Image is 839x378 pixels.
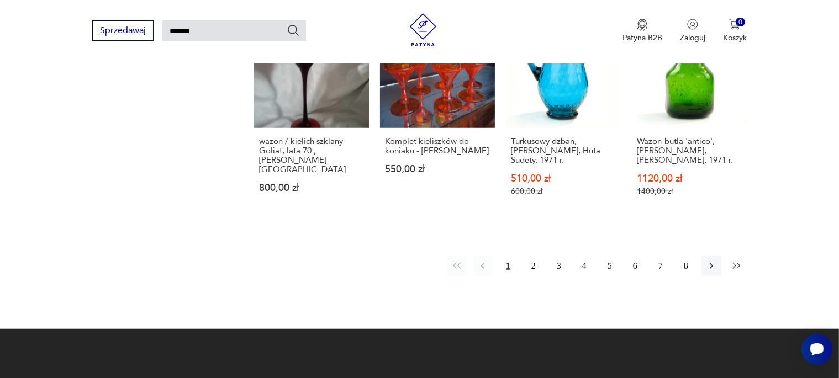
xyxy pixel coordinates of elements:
[549,256,569,276] button: 3
[506,13,621,217] a: SaleKlasykTurkusowy dzban, Zbigniew Horbowy, Huta Sudety, 1971 r.Turkusowy dzban, [PERSON_NAME], ...
[385,164,490,174] p: 550,00 zł
[637,187,742,196] p: 1400,00 zł
[637,174,742,183] p: 1120,00 zł
[736,18,745,27] div: 0
[676,256,696,276] button: 8
[385,137,490,156] h3: Komplet kieliszków do koniaku - [PERSON_NAME]
[723,33,747,43] p: Koszyk
[801,334,832,365] iframe: Smartsupp widget button
[287,24,300,37] button: Szukaj
[632,13,747,217] a: SaleWazon-butla 'antico', Zbigniew Horbowy, Huta Sudety, 1971 r.Wazon-butla 'antico', [PERSON_NAM...
[637,137,742,165] h3: Wazon-butla 'antico', [PERSON_NAME], [PERSON_NAME], 1971 r.
[498,256,518,276] button: 1
[92,20,154,41] button: Sprzedawaj
[687,19,698,30] img: Ikonka użytkownika
[259,137,364,174] h3: wazon / kielich szklany Goliat, lata 70., [PERSON_NAME][GEOGRAPHIC_DATA]
[622,19,662,43] button: Patyna B2B
[407,13,440,46] img: Patyna - sklep z meblami i dekoracjami vintage
[637,19,648,31] img: Ikona medalu
[680,19,705,43] button: Zaloguj
[574,256,594,276] button: 4
[622,19,662,43] a: Ikona medaluPatyna B2B
[729,19,740,30] img: Ikona koszyka
[524,256,543,276] button: 2
[511,137,616,165] h3: Turkusowy dzban, [PERSON_NAME], Huta Sudety, 1971 r.
[254,13,369,217] a: Klasykwazon / kielich szklany Goliat, lata 70., Z. Horbowywazon / kielich szklany Goliat, lata 70...
[259,183,364,193] p: 800,00 zł
[680,33,705,43] p: Zaloguj
[380,13,495,217] a: KlasykKomplet kieliszków do koniaku - Zbigniew HorbowyKomplet kieliszków do koniaku - [PERSON_NAM...
[511,187,616,196] p: 600,00 zł
[92,28,154,35] a: Sprzedawaj
[625,256,645,276] button: 6
[723,19,747,43] button: 0Koszyk
[651,256,671,276] button: 7
[600,256,620,276] button: 5
[622,33,662,43] p: Patyna B2B
[511,174,616,183] p: 510,00 zł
